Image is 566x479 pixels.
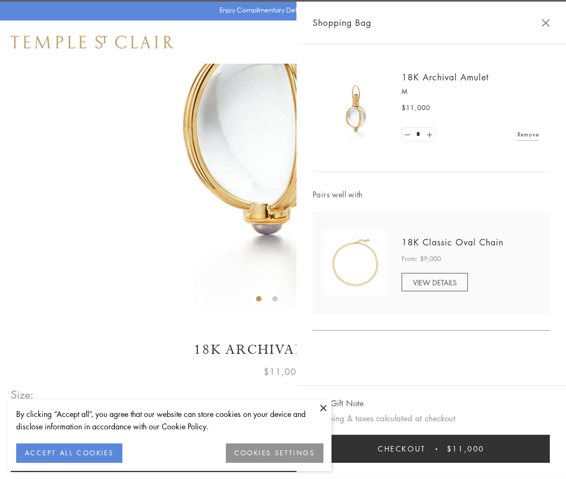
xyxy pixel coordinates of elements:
[402,86,539,97] p: M
[517,128,539,140] a: Remove
[378,443,426,455] span: Checkout
[402,128,413,141] a: Set quantity to 0
[11,36,174,49] img: Temple St. Clair
[264,365,302,379] span: $11,000
[16,408,323,433] div: By clicking “Accept all”, you agree that our website can store cookies on your device and disclos...
[313,396,364,410] button: Add Gift Note
[402,102,430,113] span: $11,000
[402,273,468,291] a: VIEW DETAILS
[447,443,485,455] span: $11,000
[323,76,388,140] img: 18K Archival Amulet
[424,128,434,141] a: Set quantity to 2
[402,71,489,83] a: 18K Archival Amulet
[313,435,550,463] button: Checkout $11,000
[219,5,342,16] p: Enjoy Complimentary Delivery & Returns
[313,412,550,425] p: Shipping & taxes calculated at checkout
[413,277,457,288] span: VIEW DETAILS
[402,254,441,264] span: From: $9,000
[11,340,555,359] h1: 18K Archival Amulet
[313,188,550,201] span: Pairs well with
[226,443,323,463] button: COOKIES SETTINGS
[16,443,122,463] button: ACCEPT ALL COOKIES
[542,19,550,27] button: Close Shopping Bag
[323,230,388,295] img: N88865-OV18
[313,16,371,30] span: Shopping Bag
[11,386,34,403] span: Size:
[402,236,503,248] a: 18K Classic Oval Chain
